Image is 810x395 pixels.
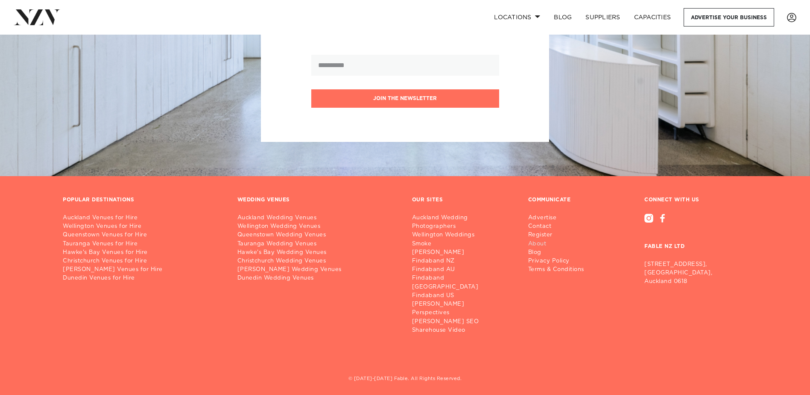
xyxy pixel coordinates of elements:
[627,8,678,27] a: Capacities
[412,257,515,265] a: Findaband NZ
[237,274,398,283] a: Dunedin Wedding Venues
[237,248,398,257] a: Hawke's Bay Wedding Venues
[63,257,224,265] a: Christchurch Venues for Hire
[684,8,774,27] a: Advertise your business
[412,300,515,309] a: [PERSON_NAME]
[237,240,398,248] a: Tauranga Wedding Venues
[487,8,547,27] a: Locations
[528,197,571,203] h3: COMMUNICATE
[14,9,60,25] img: nzv-logo.png
[63,248,224,257] a: Hawke's Bay Venues for Hire
[644,260,747,286] p: [STREET_ADDRESS], [GEOGRAPHIC_DATA], Auckland 0618
[237,231,398,239] a: Queenstown Wedding Venues
[63,240,224,248] a: Tauranga Venues for Hire
[237,197,290,203] h3: WEDDING VENUES
[237,214,398,222] a: Auckland Wedding Venues
[237,257,398,265] a: Christchurch Wedding Venues
[412,326,515,335] a: Sharehouse Video
[412,274,515,291] a: Findaband [GEOGRAPHIC_DATA]
[579,8,627,27] a: SUPPLIERS
[412,197,443,203] h3: OUR SITES
[412,309,515,317] a: Perspectives
[63,376,747,383] h5: © [DATE]-[DATE] Fable. All Rights Reserved.
[237,222,398,231] a: Wellington Wedding Venues
[63,214,224,222] a: Auckland Venues for Hire
[547,8,579,27] a: BLOG
[528,240,591,248] a: About
[63,222,224,231] a: Wellington Venues for Hire
[528,248,591,257] a: Blog
[644,223,747,257] h3: FABLE NZ LTD
[412,265,515,274] a: Findaband AU
[528,214,591,222] a: Advertise
[644,197,747,203] h3: CONNECT WITH US
[63,231,224,239] a: Queenstown Venues for Hire
[63,274,224,283] a: Dunedin Venues for Hire
[412,240,515,248] a: Smoke
[528,222,591,231] a: Contact
[412,231,515,239] a: Wellington Weddings
[528,265,591,274] a: Terms & Conditions
[412,292,515,300] a: Findaband US
[412,214,515,231] a: Auckland Wedding Photographers
[528,231,591,239] a: Register
[412,318,515,326] a: [PERSON_NAME] SEO
[528,257,591,265] a: Privacy Policy
[63,197,134,203] h3: POPULAR DESTINATIONS
[237,265,398,274] a: [PERSON_NAME] Wedding Venues
[311,89,499,108] button: Join the newsletter
[63,265,224,274] a: [PERSON_NAME] Venues for Hire
[412,248,515,257] a: [PERSON_NAME]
